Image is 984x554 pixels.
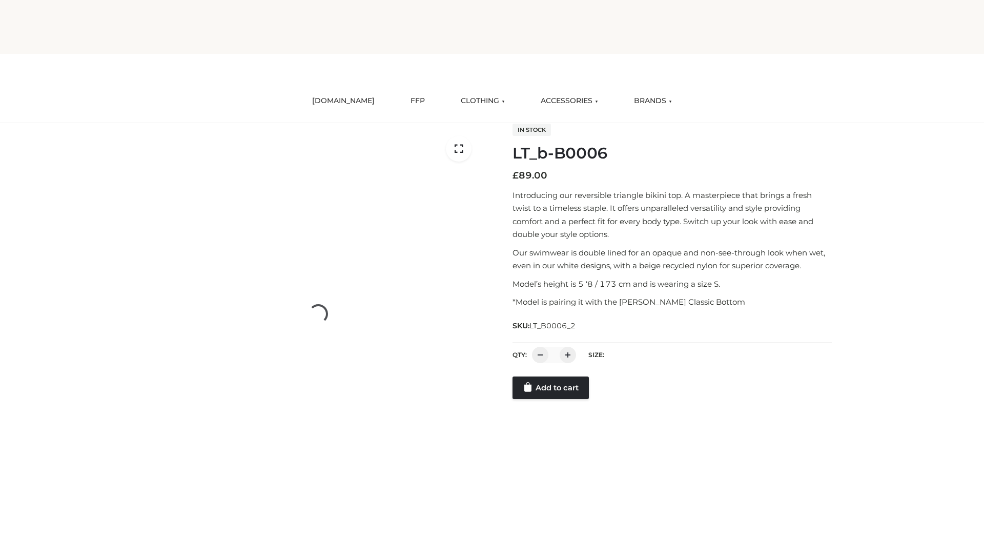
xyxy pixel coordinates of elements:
h1: LT_b-B0006 [512,144,832,163]
a: FFP [403,90,433,112]
label: Size: [588,351,604,359]
a: [DOMAIN_NAME] [304,90,382,112]
label: QTY: [512,351,527,359]
p: Introducing our reversible triangle bikini top. A masterpiece that brings a fresh twist to a time... [512,189,832,241]
a: ACCESSORIES [533,90,606,112]
span: LT_B0006_2 [529,321,576,330]
a: BRANDS [626,90,680,112]
bdi: 89.00 [512,170,547,181]
p: *Model is pairing it with the [PERSON_NAME] Classic Bottom [512,295,832,309]
a: CLOTHING [453,90,512,112]
a: Add to cart [512,377,589,399]
span: In stock [512,124,551,136]
p: Our swimwear is double lined for an opaque and non-see-through look when wet, even in our white d... [512,246,832,272]
span: £ [512,170,519,181]
span: SKU: [512,320,577,332]
p: Model’s height is 5 ‘8 / 173 cm and is wearing a size S. [512,278,832,291]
